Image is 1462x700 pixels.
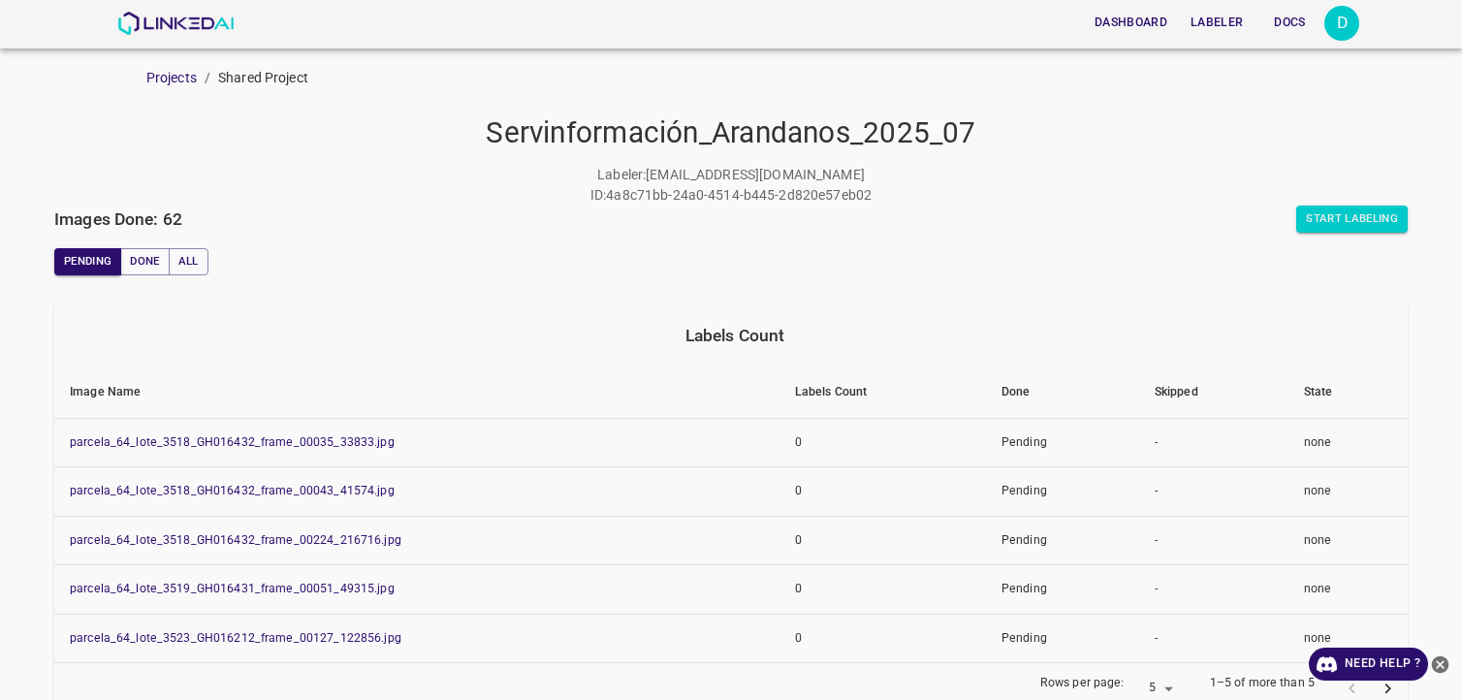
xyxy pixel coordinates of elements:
[54,206,182,233] h6: Images Done: 62
[779,418,986,467] td: 0
[54,248,121,275] button: Pending
[205,68,210,88] li: /
[1309,648,1428,681] a: Need Help ?
[606,185,872,206] p: 4a8c71bb-24a0-4514-b445-2d820e57eb02
[590,185,606,206] p: ID :
[1288,467,1408,517] td: none
[1324,6,1359,41] div: D
[70,582,395,595] a: parcela_64_lote_3519_GH016431_frame_00051_49315.jpg
[70,631,401,645] a: parcela_64_lote_3523_GH016212_frame_00127_122856.jpg
[1139,467,1288,517] td: -
[986,366,1139,419] th: Done
[1083,3,1179,43] a: Dashboard
[70,322,1400,349] div: Labels Count
[779,565,986,615] td: 0
[779,467,986,517] td: 0
[1139,614,1288,663] td: -
[986,516,1139,565] td: Pending
[1288,565,1408,615] td: none
[70,533,401,547] a: parcela_64_lote_3518_GH016432_frame_00224_216716.jpg
[1258,7,1320,39] button: Docs
[779,516,986,565] td: 0
[779,366,986,419] th: Labels Count
[1296,206,1408,233] button: Start Labeling
[70,435,395,449] a: parcela_64_lote_3518_GH016432_frame_00035_33833.jpg
[1210,675,1315,692] p: 1–5 of more than 5
[1428,648,1452,681] button: close-help
[1288,366,1408,419] th: State
[117,12,235,35] img: LinkedAI
[120,248,169,275] button: Done
[597,165,646,185] p: Labeler :
[1087,7,1175,39] button: Dashboard
[1040,675,1125,692] p: Rows per page:
[1324,6,1359,41] button: Open settings
[54,366,779,419] th: Image Name
[146,68,1462,88] nav: breadcrumb
[54,115,1408,151] h4: Servinformación_Arandanos_2025_07
[1288,614,1408,663] td: none
[1139,565,1288,615] td: -
[1139,516,1288,565] td: -
[986,467,1139,517] td: Pending
[646,165,865,185] p: [EMAIL_ADDRESS][DOMAIN_NAME]
[1139,366,1288,419] th: Skipped
[1183,7,1251,39] button: Labeler
[70,484,395,497] a: parcela_64_lote_3518_GH016432_frame_00043_41574.jpg
[986,418,1139,467] td: Pending
[146,70,197,85] a: Projects
[779,614,986,663] td: 0
[986,565,1139,615] td: Pending
[169,248,208,275] button: All
[1288,418,1408,467] td: none
[1288,516,1408,565] td: none
[1179,3,1255,43] a: Labeler
[218,68,308,88] p: Shared Project
[1139,418,1288,467] td: -
[986,614,1139,663] td: Pending
[1255,3,1324,43] a: Docs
